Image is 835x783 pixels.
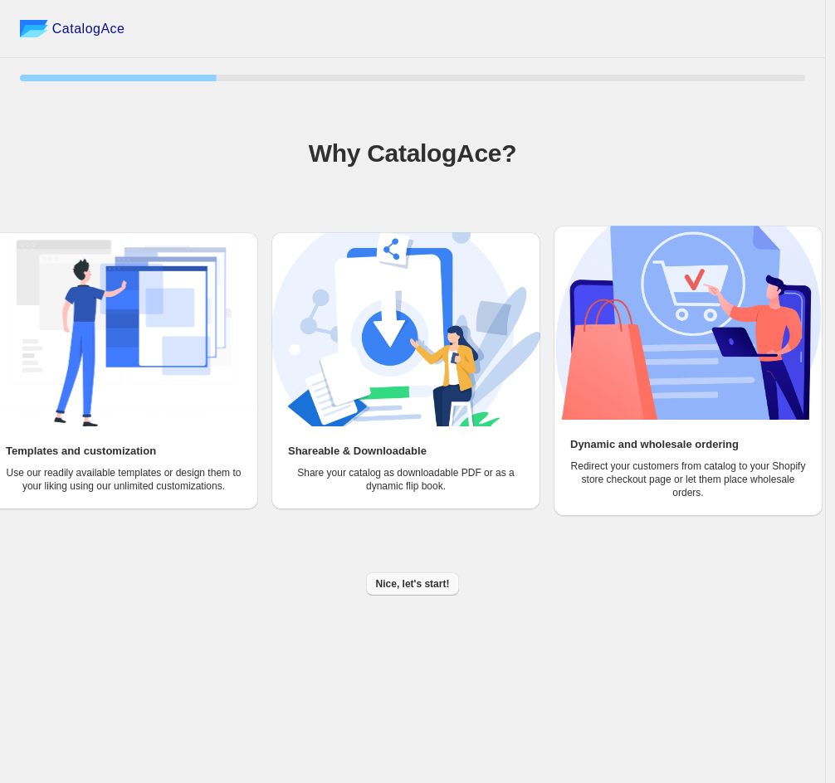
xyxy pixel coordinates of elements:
button: Nice, let's start! [366,572,460,596]
h2: Shareable & Downloadable [288,443,427,460]
h1: Why CatalogAce? [20,137,805,170]
img: catalog ace [20,20,48,37]
span: Nice, let's start! [376,577,450,591]
img: Dynamic and wholesale ordering [554,226,823,420]
span: CatalogAce [52,21,125,37]
p: Use our readily available templates or design them to your liking using our unlimited customizati... [6,466,242,493]
h2: Dynamic and wholesale ordering [570,436,739,453]
img: Shareable & Downloadable [271,232,540,426]
h2: Templates and customization [6,443,156,460]
p: Share your catalog as downloadable PDF or as a dynamic flip book. [288,466,524,493]
p: Redirect your customers from catalog to your Shopify store checkout page or let them place wholes... [570,460,806,499]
